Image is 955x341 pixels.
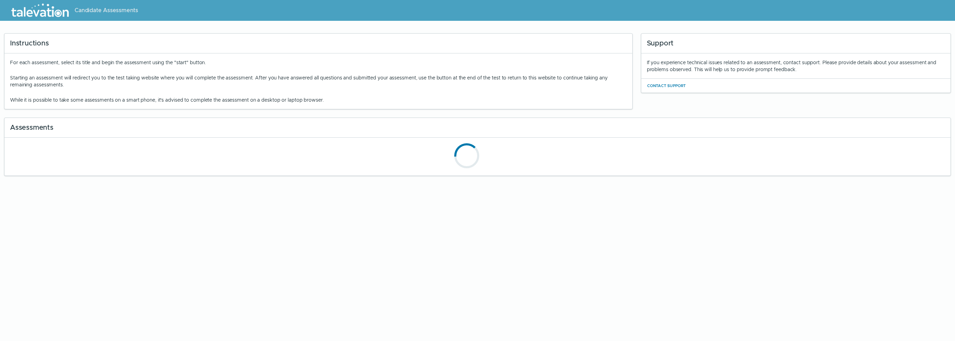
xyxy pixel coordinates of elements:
[5,34,632,53] div: Instructions
[10,59,627,103] div: For each assessment, select its title and begin the assessment using the "start" button.
[647,82,686,90] button: Contact Support
[8,2,72,19] img: Talevation_Logo_Transparent_white.png
[10,96,627,103] p: While it is possible to take some assessments on a smart phone, it's advised to complete the asse...
[641,34,950,53] div: Support
[647,59,945,73] div: If you experience technical issues related to an assessment, contact support. Please provide deta...
[75,6,138,15] span: Candidate Assessments
[10,74,627,88] p: Starting an assessment will redirect you to the test taking website where you will complete the a...
[5,118,950,138] div: Assessments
